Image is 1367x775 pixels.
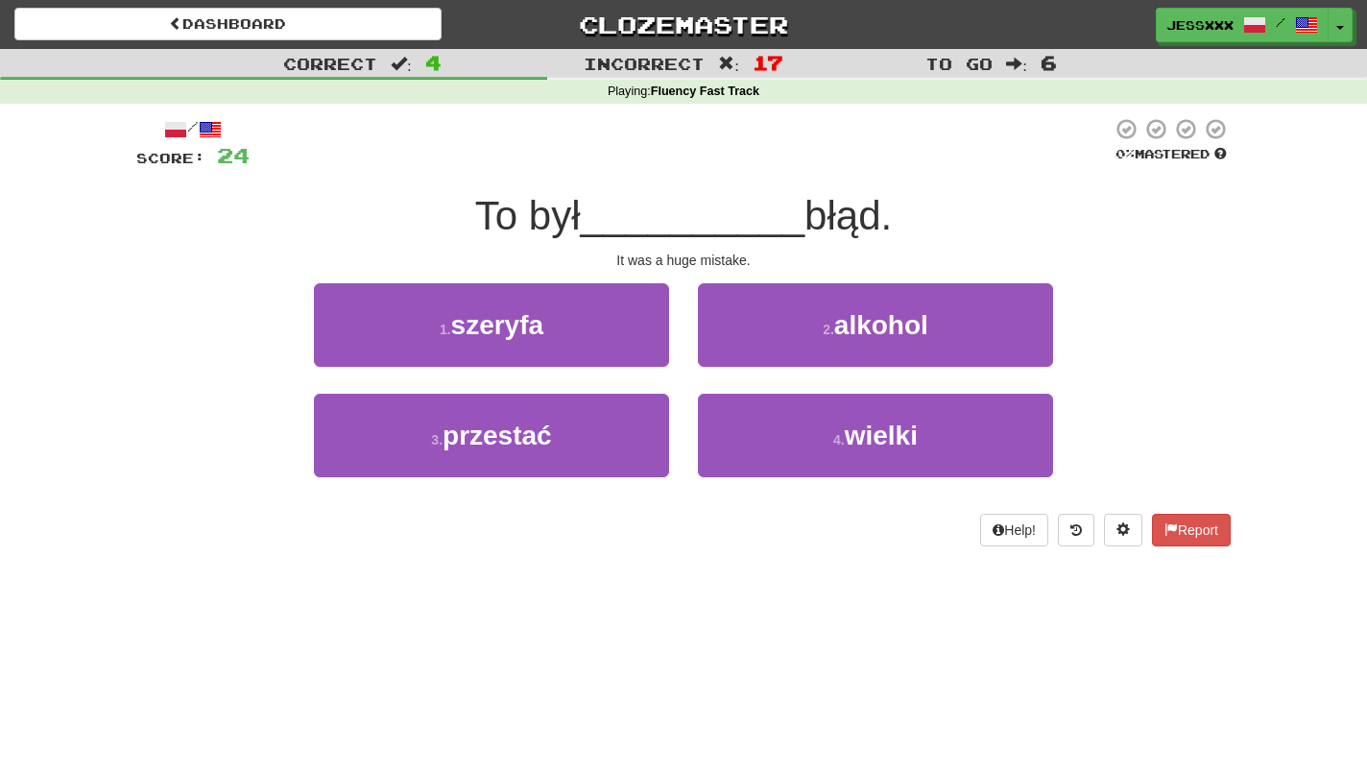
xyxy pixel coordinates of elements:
[314,394,669,477] button: 3.przestać
[925,54,993,73] span: To go
[1058,514,1094,546] button: Round history (alt+y)
[283,54,377,73] span: Correct
[136,251,1231,270] div: It was a huge mistake.
[1115,146,1135,161] span: 0 %
[698,283,1053,367] button: 2.alkohol
[980,514,1048,546] button: Help!
[14,8,442,40] a: Dashboard
[475,193,581,238] span: To był
[584,54,705,73] span: Incorrect
[1006,56,1027,72] span: :
[451,310,544,340] span: szeryfa
[718,56,739,72] span: :
[753,51,783,74] span: 17
[845,421,918,450] span: wielki
[1112,146,1231,163] div: Mastered
[1156,8,1329,42] a: jessxxx /
[440,322,451,337] small: 1 .
[833,432,845,448] small: 4 .
[425,51,442,74] span: 4
[470,8,898,41] a: Clozemaster
[823,322,834,337] small: 2 .
[651,85,759,98] strong: Fluency Fast Track
[217,143,250,167] span: 24
[136,117,250,141] div: /
[431,432,443,448] small: 3 .
[1041,51,1057,74] span: 6
[1166,16,1234,34] span: jessxxx
[391,56,412,72] span: :
[136,150,205,166] span: Score:
[581,193,805,238] span: __________
[698,394,1053,477] button: 4.wielki
[314,283,669,367] button: 1.szeryfa
[834,310,928,340] span: alkohol
[1276,15,1285,29] span: /
[1152,514,1231,546] button: Report
[804,193,892,238] span: błąd.
[443,421,552,450] span: przestać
